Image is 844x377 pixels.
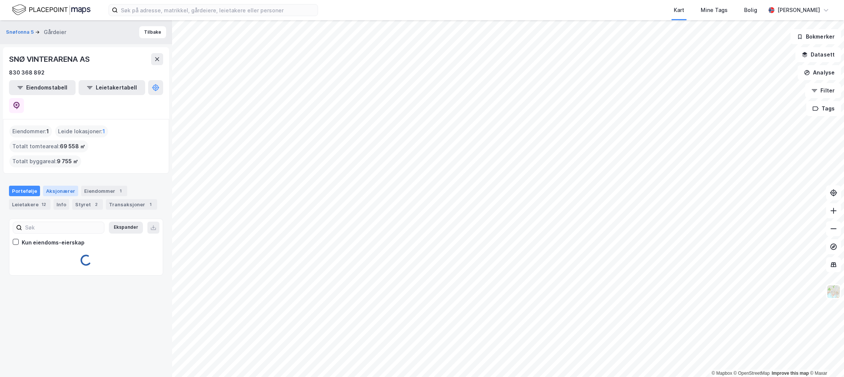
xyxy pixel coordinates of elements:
[46,127,49,136] span: 1
[9,125,52,137] div: Eiendommer :
[734,371,770,376] a: OpenStreetMap
[9,140,88,152] div: Totalt tomteareal :
[744,6,757,15] div: Bolig
[55,125,108,137] div: Leide lokasjoner :
[9,155,81,167] div: Totalt byggareal :
[92,201,100,208] div: 2
[118,4,318,16] input: Søk på adresse, matrikkel, gårdeiere, leietakere eller personer
[9,199,51,210] div: Leietakere
[701,6,728,15] div: Mine Tags
[22,238,85,247] div: Kun eiendoms-eierskap
[9,80,76,95] button: Eiendomstabell
[12,3,91,16] img: logo.f888ab2527a4732fd821a326f86c7f29.svg
[807,341,844,377] iframe: Chat Widget
[103,127,105,136] span: 1
[826,285,841,299] img: Z
[72,199,103,210] div: Styret
[9,53,91,65] div: SNØ VINTERARENA AS
[60,142,85,151] span: 69 558 ㎡
[109,222,143,234] button: Ekspander
[674,6,684,15] div: Kart
[57,157,78,166] span: 9 755 ㎡
[795,47,841,62] button: Datasett
[53,199,69,210] div: Info
[6,28,35,36] button: Snøfonna 5
[43,186,78,196] div: Aksjonærer
[117,187,124,195] div: 1
[139,26,166,38] button: Tilbake
[79,80,145,95] button: Leietakertabell
[772,371,809,376] a: Improve this map
[22,222,104,233] input: Søk
[806,101,841,116] button: Tags
[40,201,48,208] div: 12
[80,254,92,266] img: spinner.a6d8c91a73a9ac5275cf975e30b51cfb.svg
[9,68,45,77] div: 830 368 892
[9,186,40,196] div: Portefølje
[81,186,127,196] div: Eiendommer
[805,83,841,98] button: Filter
[44,28,66,37] div: Gårdeier
[807,341,844,377] div: Kontrollprogram for chat
[777,6,820,15] div: [PERSON_NAME]
[712,371,732,376] a: Mapbox
[798,65,841,80] button: Analyse
[106,199,157,210] div: Transaksjoner
[147,201,154,208] div: 1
